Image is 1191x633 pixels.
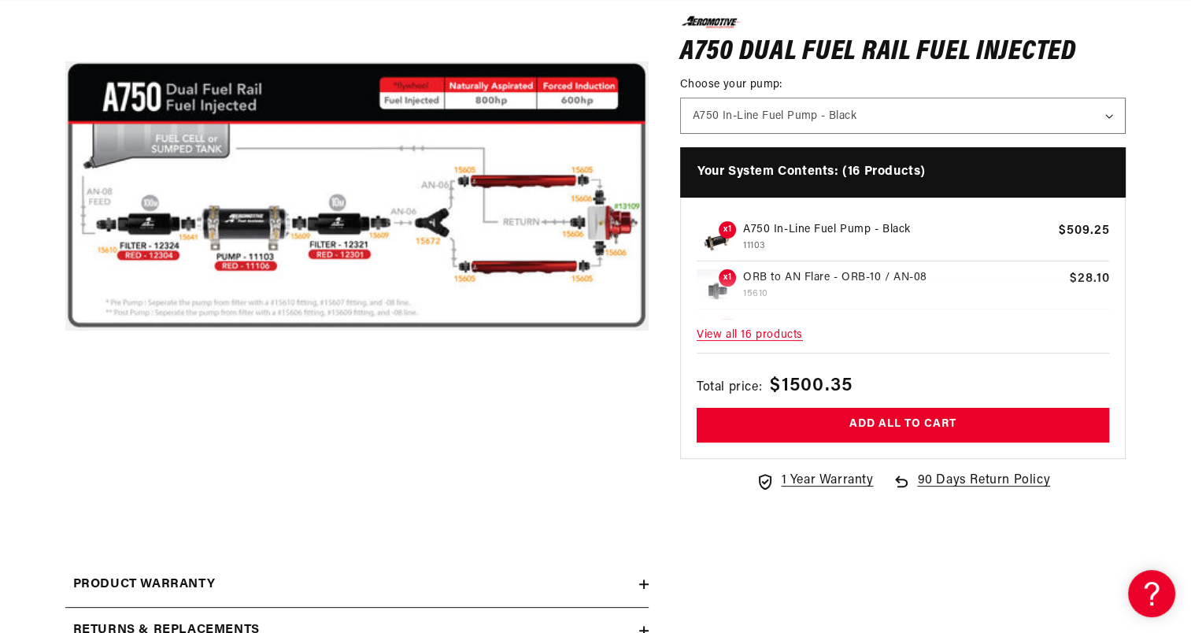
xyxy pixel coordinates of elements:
summary: Product warranty [65,562,649,608]
a: ORB to AN Flare x1 ORB to AN Flare - ORB-10 / AN-08 15610 $28.10 [697,268,1110,309]
span: x1 [719,220,736,238]
a: 90 Days Return Policy [892,471,1050,507]
h4: Your System Contents: (16 Products) [680,147,1126,198]
span: $509.25 [1058,220,1109,239]
span: x1 [719,268,736,286]
a: A750 In-Line Fuel Pump x1 A750 In-Line Fuel Pump - Black 11103 $509.25 [697,220,1110,261]
span: 90 Days Return Policy [917,471,1050,507]
label: Choose your pump: [680,76,1126,93]
span: $28.10 [1069,268,1109,287]
span: View all 16 products [697,319,1110,353]
span: 1 Year Warranty [781,471,873,491]
img: A750 In-Line Fuel Pump [697,220,736,260]
span: Total price: [697,377,762,398]
a: 1 Year Warranty [756,471,873,491]
button: Add all to cart [697,407,1110,442]
p: ORB to AN Flare - ORB-10 / AN-08 [743,268,1063,286]
span: $1500.35 [770,371,853,399]
p: A750 In-Line Fuel Pump - Black [743,220,1052,238]
img: ORB to AN Flare [697,268,736,308]
p: 11103 [743,239,1052,254]
h2: Product warranty [73,575,216,595]
h1: A750 Dual Fuel Rail Fuel Injected [680,39,1126,65]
